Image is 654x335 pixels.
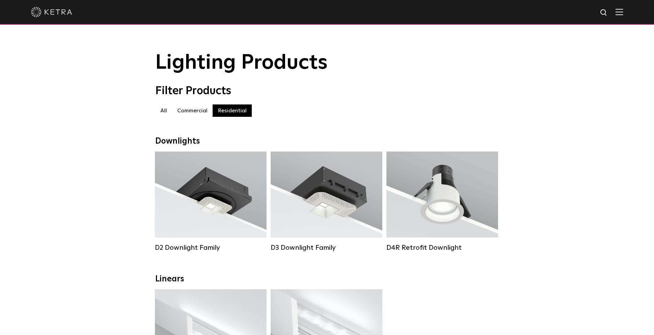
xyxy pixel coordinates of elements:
[155,152,267,251] a: D2 Downlight Family Lumen Output:1200Colors:White / Black / Gloss Black / Silver / Bronze / Silve...
[155,274,499,284] div: Linears
[155,104,172,117] label: All
[155,244,267,252] div: D2 Downlight Family
[271,244,382,252] div: D3 Downlight Family
[213,104,252,117] label: Residential
[155,136,499,146] div: Downlights
[31,7,72,17] img: ketra-logo-2019-white
[386,152,498,251] a: D4R Retrofit Downlight Lumen Output:800Colors:White / BlackBeam Angles:15° / 25° / 40° / 60°Watta...
[271,152,382,251] a: D3 Downlight Family Lumen Output:700 / 900 / 1100Colors:White / Black / Silver / Bronze / Paintab...
[386,244,498,252] div: D4R Retrofit Downlight
[616,9,623,15] img: Hamburger%20Nav.svg
[155,53,328,73] span: Lighting Products
[600,9,608,17] img: search icon
[155,85,499,98] div: Filter Products
[172,104,213,117] label: Commercial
